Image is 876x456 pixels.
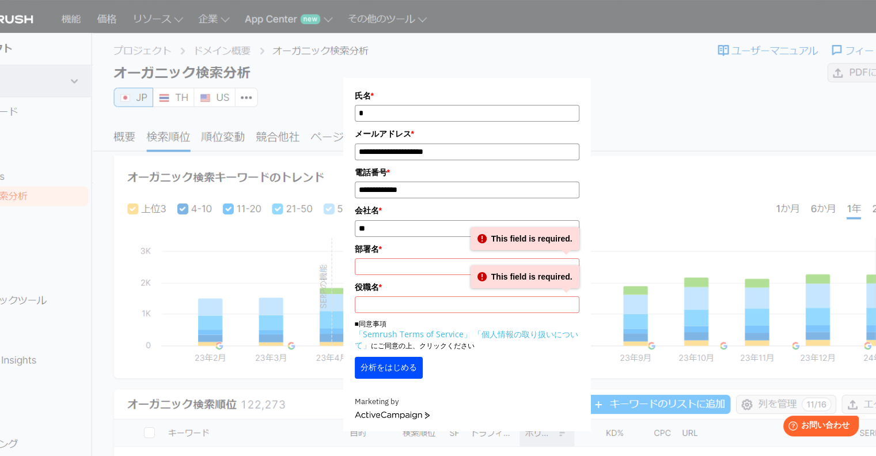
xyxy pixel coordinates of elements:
iframe: Help widget launcher [773,411,863,443]
label: 部署名 [355,243,579,255]
label: 氏名 [355,89,579,102]
a: 「個人情報の取り扱いについて」 [355,329,578,351]
div: Marketing by [355,396,579,408]
button: 分析をはじめる [355,357,423,379]
div: This field is required. [471,265,579,288]
div: This field is required. [471,227,579,250]
p: ■同意事項 にご同意の上、クリックください [355,319,579,351]
a: 「Semrush Terms of Service」 [355,329,472,340]
label: 電話番号 [355,166,579,179]
label: 役職名 [355,281,579,293]
label: 会社名 [355,204,579,217]
label: メールアドレス [355,127,579,140]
